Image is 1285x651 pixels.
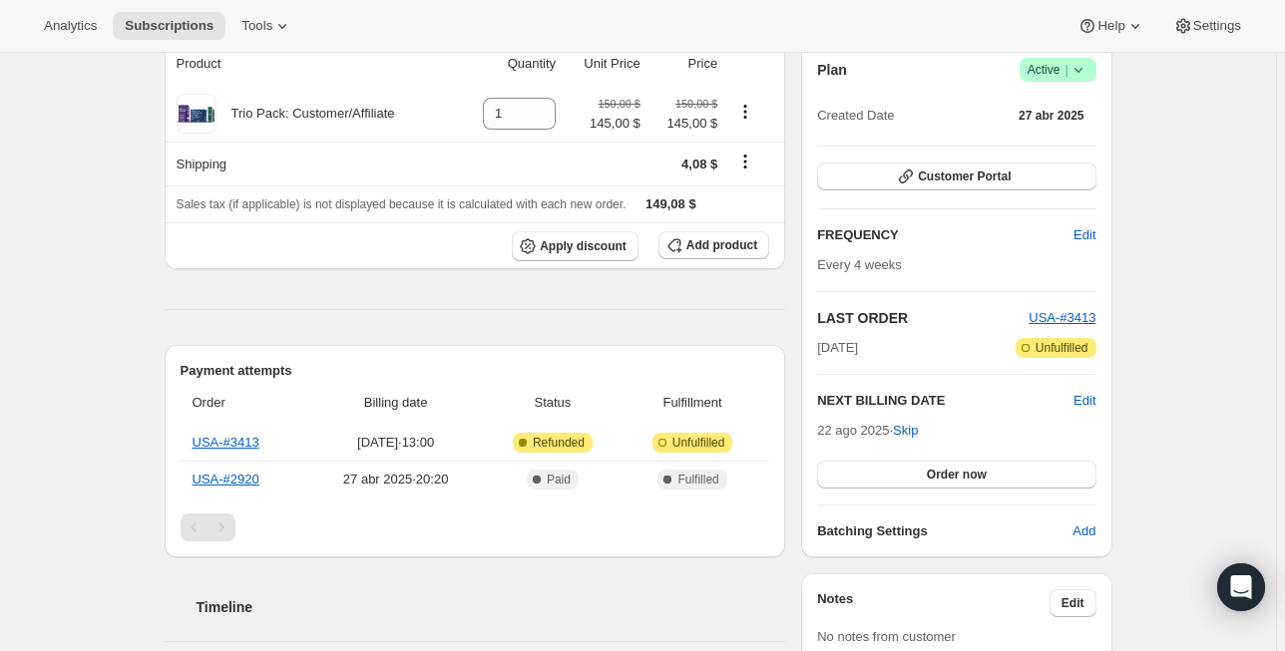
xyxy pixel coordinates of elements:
span: Fulfilled [677,472,718,488]
button: 27 abr 2025 [1007,102,1095,130]
div: Trio Pack: Customer/Affiliate [216,104,395,124]
span: 145,00 $ [652,114,718,134]
img: product img [177,94,216,134]
span: Customer Portal [918,168,1011,184]
button: Add product [658,231,769,259]
button: Customer Portal [817,163,1095,190]
h2: Payment attempts [181,361,770,381]
small: 150,00 $ [675,98,717,110]
span: Subscriptions [125,18,214,34]
span: Settings [1193,18,1241,34]
span: Sales tax (if applicable) is not displayed because it is calculated with each new order. [177,197,627,211]
h2: NEXT BILLING DATE [817,391,1073,411]
th: Price [646,42,724,86]
span: Add [1072,521,1095,541]
h2: FREQUENCY [817,225,1073,245]
th: Product [165,42,457,86]
span: Refunded [533,435,585,451]
h2: Timeline [197,597,786,617]
button: Edit [1073,391,1095,411]
button: Edit [1050,589,1096,617]
th: Order [181,381,308,425]
h2: Plan [817,60,847,80]
span: Billing date [313,393,477,413]
span: Active [1028,60,1088,80]
h6: Batching Settings [817,521,1072,541]
button: Help [1066,12,1156,40]
button: Analytics [32,12,109,40]
span: 27 abr 2025 · 20:20 [313,470,477,489]
span: Skip [893,421,918,441]
span: Help [1097,18,1124,34]
span: Order now [927,467,987,483]
nav: Paginación [181,513,770,541]
span: Unfulfilled [672,435,725,451]
span: Edit [1073,225,1095,245]
span: Edit [1062,595,1084,611]
button: Edit [1062,219,1107,251]
a: USA-#2920 [193,472,259,487]
button: Settings [1161,12,1253,40]
h2: LAST ORDER [817,308,1029,328]
span: Created Date [817,106,894,126]
span: 27 abr 2025 [1019,108,1083,124]
th: Quantity [457,42,562,86]
span: Apply discount [540,238,627,254]
a: USA-#3413 [1029,310,1095,325]
button: Shipping actions [729,151,761,172]
span: [DATE] [817,338,858,358]
span: Fulfillment [628,393,757,413]
span: Tools [241,18,272,34]
h3: Notes [817,589,1050,617]
span: Analytics [44,18,97,34]
div: Open Intercom Messenger [1217,563,1265,611]
span: Every 4 weeks [817,257,902,272]
span: Paid [547,472,571,488]
button: Apply discount [512,231,639,261]
span: [DATE] · 13:00 [313,433,477,453]
span: 22 ago 2025 · [817,423,918,438]
button: Order now [817,461,1095,488]
span: Status [490,393,616,413]
th: Unit Price [562,42,646,86]
span: Add product [686,237,757,253]
button: Subscriptions [113,12,225,40]
span: 149,08 $ [645,196,696,211]
button: Add [1061,515,1107,547]
span: 4,08 $ [681,157,717,171]
button: Tools [229,12,304,40]
a: USA-#3413 [193,435,259,450]
span: | [1065,62,1068,78]
span: 145,00 $ [590,114,641,134]
button: Skip [881,415,930,447]
span: Unfulfilled [1036,340,1088,356]
button: USA-#3413 [1029,308,1095,328]
button: Product actions [729,101,761,123]
span: No notes from customer [817,629,956,644]
th: Shipping [165,142,457,185]
small: 150,00 $ [599,98,641,110]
